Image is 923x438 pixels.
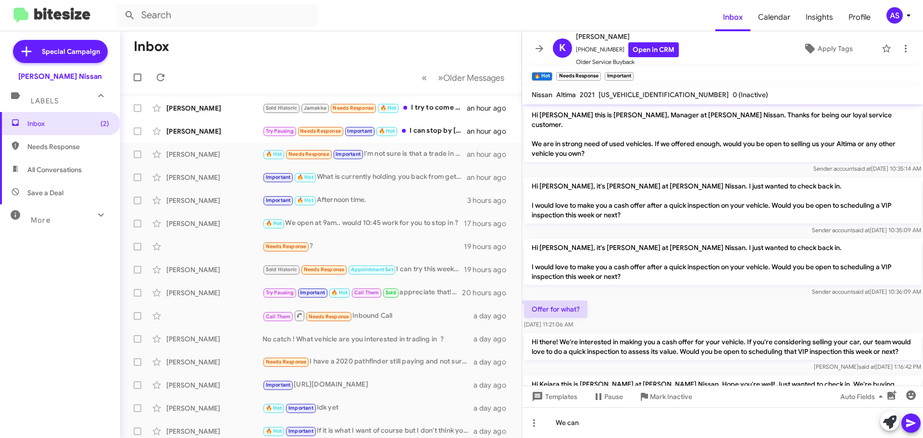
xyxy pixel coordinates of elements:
div: ? [262,241,464,252]
span: said at [859,363,875,370]
a: Open in CRM [628,42,679,57]
div: [PERSON_NAME] [166,403,262,413]
span: [PERSON_NAME] [576,31,679,42]
span: 🔥 Hot [266,151,282,157]
div: 20 hours ago [462,288,514,298]
span: Auto Fields [840,388,886,405]
nav: Page navigation example [416,68,510,88]
div: We open at 9am.. would 10:45 work for you to stop in ? [262,218,464,229]
p: Hi there! We're interested in making you a cash offer for your vehicle. If you're considering sel... [524,333,921,360]
button: AS [878,7,912,24]
p: Hi [PERSON_NAME], it's [PERSON_NAME] at [PERSON_NAME] Nissan. I just wanted to check back in. I w... [524,239,921,285]
span: (2) [100,119,109,128]
span: 🔥 Hot [297,174,313,180]
p: Hi Keiara this is [PERSON_NAME] at [PERSON_NAME] Nissan. Hope you're well! Just wanted to check i... [524,375,921,402]
span: [DATE] 11:21:06 AM [524,321,573,328]
span: Needs Response [266,243,307,250]
p: Offer for what? [524,300,587,318]
div: a day ago [474,403,514,413]
span: Save a Deal [27,188,63,198]
span: « [422,72,427,84]
span: [US_VEHICLE_IDENTIFICATION_NUMBER] [599,90,729,99]
a: Calendar [750,3,798,31]
span: Special Campaign [42,47,100,56]
div: [PERSON_NAME] [166,357,262,367]
span: [PHONE_NUMBER] [576,42,679,57]
span: Call Them [354,289,379,296]
button: Pause [585,388,631,405]
div: What is currently holding you back from getting a great deal this month? [262,172,467,183]
span: Important [288,405,313,411]
span: Needs Response [333,105,374,111]
button: Templates [522,388,585,405]
span: Sender account [DATE] 10:36:09 AM [812,288,921,295]
div: No catch ! What vehicle are you interested in trading in ? [262,334,474,344]
div: Inbound Call [262,310,474,322]
span: Call Them [266,313,291,320]
span: Important [300,289,325,296]
div: [PERSON_NAME] [166,126,262,136]
div: I try to come by sat [262,102,467,113]
span: 2021 [580,90,595,99]
div: an hour ago [467,150,514,159]
span: Mark Inactive [650,388,692,405]
span: Nissan [532,90,552,99]
button: Next [432,68,510,88]
a: Profile [841,3,878,31]
div: [PERSON_NAME] [166,288,262,298]
span: Jamakka [304,105,326,111]
span: Important [266,174,291,180]
small: Needs Response [556,72,600,81]
div: I can try this weekend, with [PERSON_NAME]. I don't have a time though [262,264,464,275]
span: Try Pausing [266,128,294,134]
div: Idk yet [262,402,474,413]
div: [PERSON_NAME] [166,173,262,182]
span: Sold Historic [266,266,298,273]
span: said at [854,165,871,172]
span: 🔥 Hot [380,105,397,111]
div: 19 hours ago [464,265,514,275]
div: [PERSON_NAME] [166,380,262,390]
button: Apply Tags [778,40,877,57]
div: a day ago [474,357,514,367]
div: appreciate that!! we live by our reviews! [262,287,462,298]
span: 0 (Inactive) [733,90,768,99]
a: Inbox [715,3,750,31]
div: 17 hours ago [464,219,514,228]
span: Sold [386,289,397,296]
a: Insights [798,3,841,31]
span: Important [266,382,291,388]
span: Try Pausing [266,289,294,296]
div: I'm not sure is that a trade in option [262,149,467,160]
span: 🔥 Hot [266,220,282,226]
span: 🔥 Hot [297,197,313,203]
span: All Conversations [27,165,82,175]
div: [PERSON_NAME] [166,334,262,344]
span: Needs Response [266,359,307,365]
span: 🔥 Hot [379,128,395,134]
span: Important [288,428,313,434]
a: Special Campaign [13,40,108,63]
span: [PERSON_NAME] [DATE] 1:16:42 PM [814,363,921,370]
div: an hour ago [467,103,514,113]
p: Hi [PERSON_NAME] this is [PERSON_NAME], Manager at [PERSON_NAME] Nissan. Thanks for being our loy... [524,106,921,162]
span: Altima [556,90,576,99]
div: an hour ago [467,126,514,136]
div: [PERSON_NAME] [166,196,262,205]
div: [URL][DOMAIN_NAME] [262,379,474,390]
div: I can stop by [DATE] are yall going to be open ? [262,125,467,137]
div: [PERSON_NAME] [166,426,262,436]
div: 3 hours ago [467,196,514,205]
div: an hour ago [467,173,514,182]
span: Older Messages [443,73,504,83]
span: Apply Tags [818,40,853,57]
span: Important [336,151,361,157]
small: 🔥 Hot [532,72,552,81]
span: Sender account [DATE] 10:35:14 AM [813,165,921,172]
button: Previous [416,68,433,88]
div: AS [886,7,903,24]
span: Needs Response [309,313,349,320]
span: Needs Response [27,142,109,151]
